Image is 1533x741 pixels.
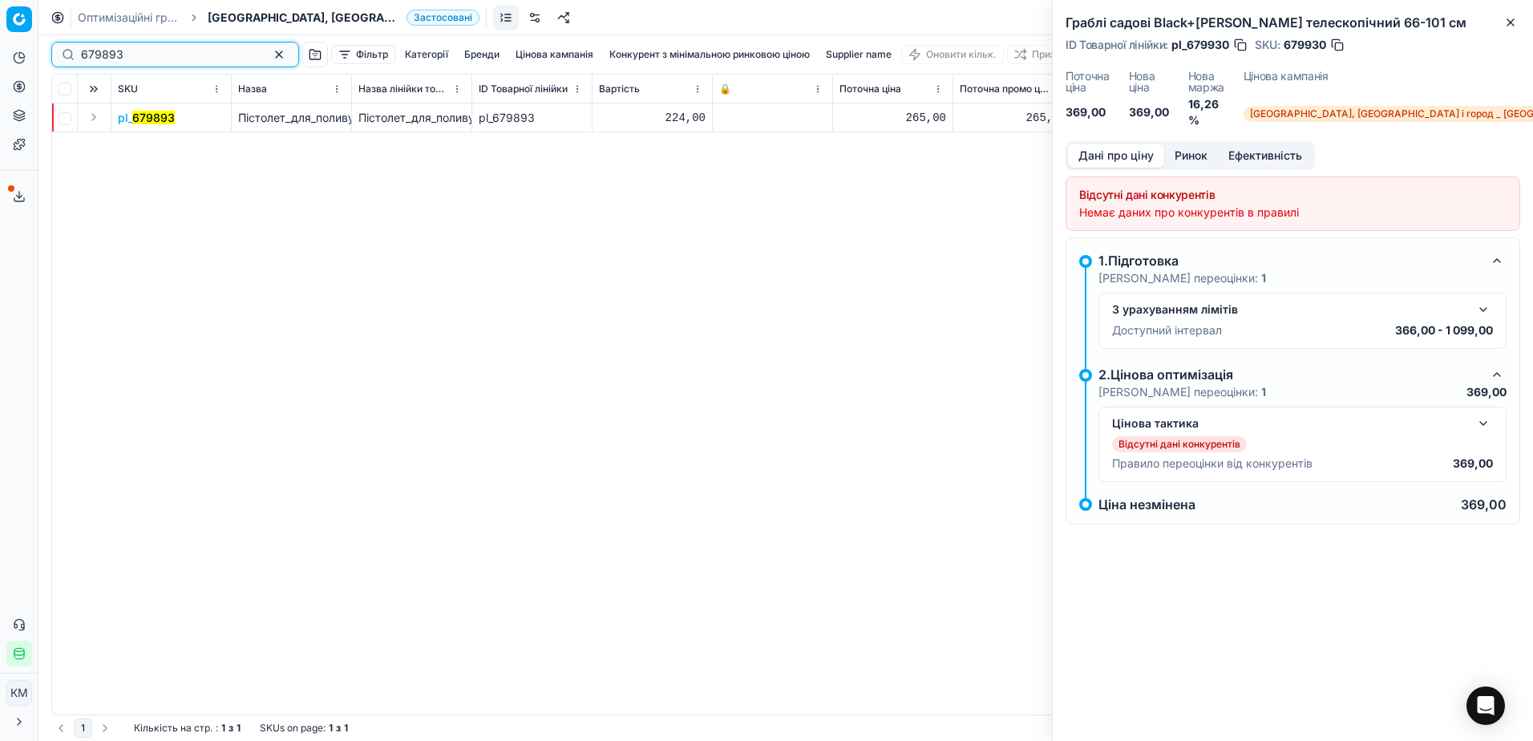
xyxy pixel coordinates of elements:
p: 369,00 [1461,498,1507,511]
button: pl_679893 [118,110,175,126]
span: Кількість на стр. [134,722,212,735]
span: Назва лінійки товарів [358,83,449,95]
button: Expand [84,107,103,127]
span: Поточна промо ціна [960,83,1050,95]
strong: 1 [1261,385,1266,399]
span: [GEOGRAPHIC_DATA], [GEOGRAPHIC_DATA] і городЗастосовані [208,10,479,26]
span: ID Товарної лінійки [479,83,568,95]
span: Назва [238,83,267,95]
button: Supplier name [819,45,898,64]
button: Дані про ціну [1068,144,1164,168]
nav: pagination [51,719,115,738]
div: 1.Підготовка [1098,251,1481,270]
button: Фільтр [331,45,395,64]
span: pl_ [118,110,175,126]
strong: 1 [329,722,333,735]
div: 224,00 [599,110,706,126]
span: КM [7,681,31,705]
div: 2.Цінова оптимізація [1098,365,1481,384]
button: Конкурент з мінімальною ринковою ціною [603,45,816,64]
span: [GEOGRAPHIC_DATA], [GEOGRAPHIC_DATA] і город [208,10,400,26]
button: 1 [74,719,92,738]
input: Пошук по SKU або назві [81,47,257,63]
p: [PERSON_NAME] переоцінки: [1098,384,1266,400]
span: SKU [118,83,138,95]
span: ID Товарної лінійки : [1066,39,1168,51]
strong: 1 [344,722,348,735]
dd: 369,00 [1129,104,1169,128]
dd: 369,00 [1066,104,1110,128]
span: pl_679930 [1171,37,1229,53]
button: Expand all [84,79,103,99]
div: 265,00 [960,110,1066,126]
span: SKUs on page : [260,722,326,735]
mark: 679893 [132,111,175,124]
div: : [134,722,241,735]
p: [PERSON_NAME] переоцінки: [1098,270,1266,286]
div: З урахуванням лімітів [1112,302,1467,318]
h2: Граблі садові Black+[PERSON_NAME] телескопічний 66-101 см [1066,13,1520,32]
button: Go to previous page [51,719,71,738]
span: Поточна ціна [839,83,901,95]
span: Застосовані [407,10,479,26]
button: КM [6,680,32,706]
p: Ціна незмінена [1098,498,1195,511]
button: Ефективність [1218,144,1313,168]
strong: 1 [1261,271,1266,285]
strong: 1 [221,722,225,735]
a: Оптимізаційні групи [78,10,180,26]
div: Відсутні дані конкурентів [1079,187,1507,203]
span: Пістолет_для_поливу_Kinzo_Garden_38х6.5х10_см [238,111,509,124]
p: Доступний інтервал [1112,322,1222,338]
span: 🔒 [719,83,731,95]
button: Категорії [398,45,455,64]
p: 369,00 [1453,456,1493,472]
button: Цінова кампанія [509,45,600,64]
div: Open Intercom Messenger [1466,686,1505,725]
strong: з [229,722,233,735]
div: 265,00 [839,110,946,126]
div: Немає даних про конкурентів в правилі [1079,204,1507,221]
nav: breadcrumb [78,10,479,26]
span: Вартість [599,83,640,95]
strong: 1 [237,722,241,735]
button: Ринок [1164,144,1218,168]
span: 679930 [1284,37,1326,53]
p: Правило переоцінки від конкурентів [1112,456,1313,472]
div: Пістолет_для_поливу_Kinzo_Garden_38х6.5х10_см [358,110,465,126]
strong: з [336,722,341,735]
dt: Нова маржа [1188,71,1224,93]
div: pl_679893 [479,110,585,126]
button: Оновити кільк. [901,45,1004,64]
p: Відсутні дані конкурентів [1118,438,1240,451]
p: 366,00 - 1 099,00 [1395,322,1493,338]
div: Цінова тактика [1112,415,1467,431]
button: Go to next page [95,719,115,738]
dt: Поточна ціна [1066,71,1110,101]
p: 369,00 [1466,384,1507,400]
dt: Нова ціна [1129,71,1169,101]
button: Бренди [458,45,506,64]
dd: 16,26 % [1188,96,1224,128]
button: Призначити [1007,45,1095,64]
span: SKU : [1255,39,1280,51]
